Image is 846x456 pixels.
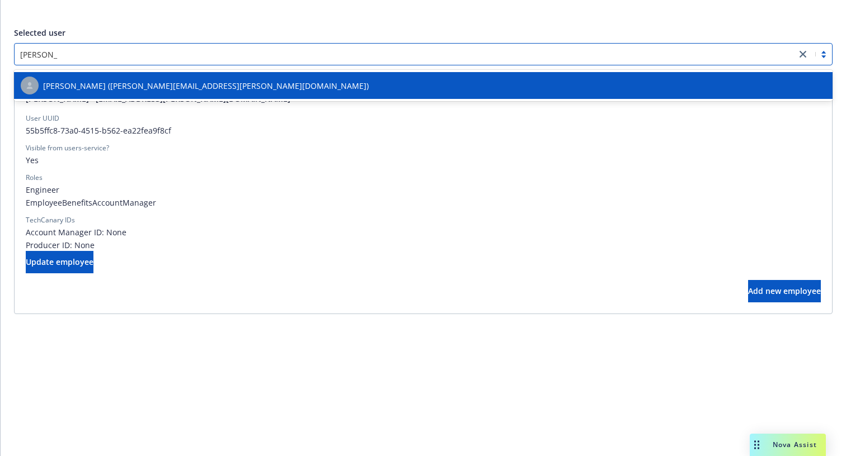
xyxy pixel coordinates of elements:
span: EmployeeBenefitsAccountManager [26,197,821,208]
div: Drag to move [750,434,764,456]
div: User UUID [26,113,59,123]
span: Add new employee [748,286,821,296]
span: Yes [26,154,821,166]
button: Add new employee [748,280,821,302]
span: Engineer [26,184,821,196]
div: TechCanary IDs [26,215,75,225]
span: Account Manager ID: None [26,226,821,238]
div: Roles [26,173,43,183]
button: Update employee [26,251,93,273]
span: Producer ID: None [26,239,821,251]
div: Visible from users-service? [26,143,109,153]
a: close [796,47,810,61]
span: Selected user [14,27,65,38]
span: Nova Assist [773,440,817,449]
button: Nova Assist [750,434,826,456]
span: [PERSON_NAME] ([PERSON_NAME][EMAIL_ADDRESS][PERSON_NAME][DOMAIN_NAME]) [43,80,369,92]
span: 55b5ffc8-73a0-4515-b562-ea22fea9f8cf [26,125,821,136]
span: Update employee [26,256,93,267]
